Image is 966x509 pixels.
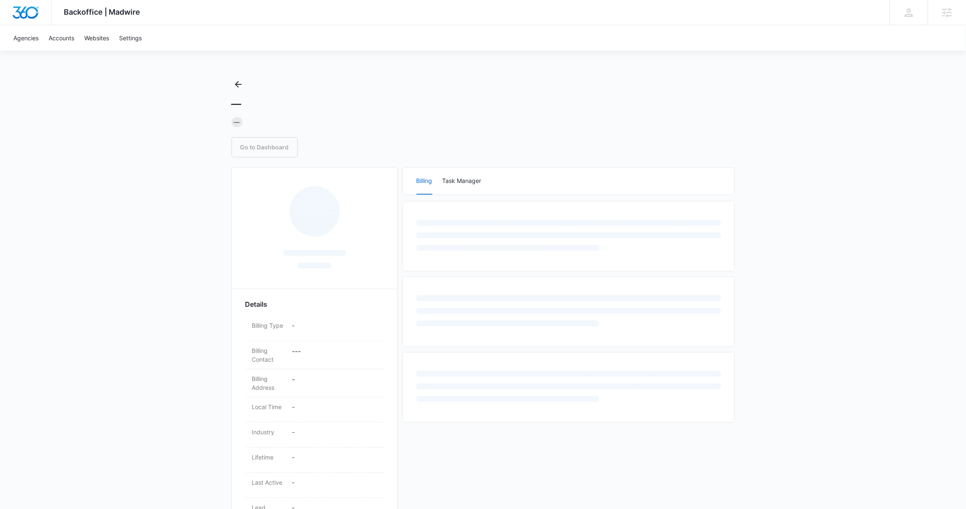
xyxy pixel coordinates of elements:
[44,25,79,51] a: Accounts
[245,473,384,498] div: Last Active-
[292,374,377,392] dd: -
[252,374,286,392] dt: Billing Address
[232,117,242,127] div: —
[417,168,432,195] button: Billing
[245,397,384,423] div: Local Time-
[292,428,377,436] p: -
[245,299,268,309] span: Details
[252,321,286,330] dt: Billing Type
[79,25,114,51] a: Websites
[292,453,377,462] p: -
[252,428,286,436] dt: Industry
[292,402,377,411] p: -
[292,321,377,330] p: -
[245,316,384,341] div: Billing Type-
[252,453,286,462] dt: Lifetime
[232,98,242,110] h1: —
[443,168,482,195] button: Task Manager
[252,346,286,364] dt: Billing Contact
[245,369,384,397] div: Billing Address-
[114,25,147,51] a: Settings
[292,346,377,364] dd: - - -
[232,137,298,157] a: Go to Dashboard
[245,341,384,369] div: Billing Contact---
[245,448,384,473] div: Lifetime-
[245,423,384,448] div: Industry-
[292,478,377,487] p: -
[252,402,286,411] dt: Local Time
[252,478,286,487] dt: Last Active
[232,78,245,91] button: Back
[8,25,44,51] a: Agencies
[64,8,141,16] span: Backoffice | Madwire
